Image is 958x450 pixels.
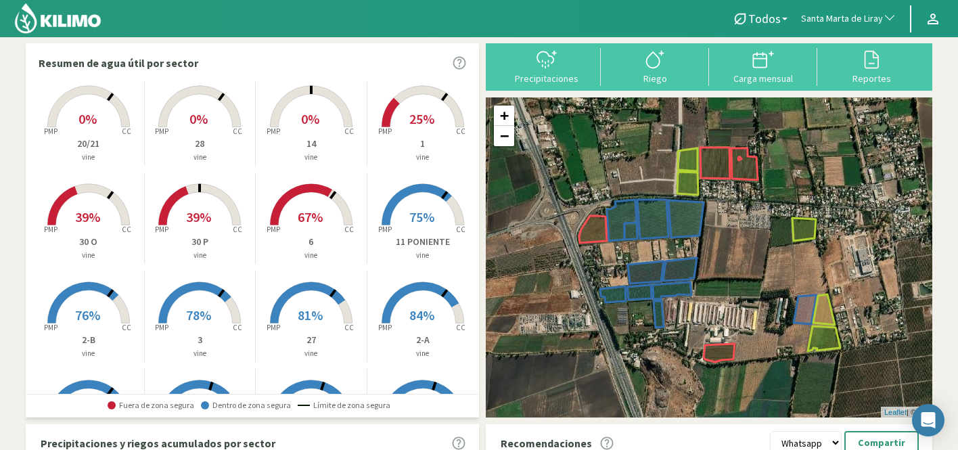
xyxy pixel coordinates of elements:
tspan: CC [344,127,354,136]
a: Zoom in [494,106,514,126]
span: 76% [75,307,100,323]
span: Dentro de zona segura [201,401,291,410]
span: 84% [409,307,434,323]
p: vine [33,152,144,163]
tspan: CC [456,225,465,234]
p: vine [145,348,256,359]
tspan: CC [456,127,465,136]
div: Carga mensual [713,74,813,83]
span: 81% [298,307,323,323]
tspan: PMP [378,323,392,332]
tspan: PMP [44,127,58,136]
p: 30 P [145,235,256,249]
span: 39% [186,208,211,225]
span: 78% [186,307,211,323]
tspan: CC [122,127,131,136]
p: vine [367,348,479,359]
p: vine [256,152,367,163]
p: 1 [367,137,479,151]
span: 39% [75,208,100,225]
p: 6 [256,235,367,249]
img: Kilimo [14,2,102,35]
p: Resumen de agua útil por sector [39,55,198,71]
p: 2-B [33,333,144,347]
p: vine [367,152,479,163]
span: 75% [409,208,434,225]
span: 25% [409,110,434,127]
div: Precipitaciones [497,74,597,83]
p: 28 [145,137,256,151]
span: Todos [748,12,781,26]
div: Riego [605,74,705,83]
tspan: CC [233,225,243,234]
tspan: CC [344,225,354,234]
p: vine [145,152,256,163]
div: Open Intercom Messenger [912,404,944,436]
button: Precipitaciones [493,48,601,84]
p: 3 [145,333,256,347]
span: 0% [301,110,319,127]
p: vine [256,348,367,359]
p: vine [367,250,479,261]
p: 11 PONIENTE [367,235,479,249]
tspan: PMP [44,225,58,234]
span: 67% [298,208,323,225]
p: vine [33,250,144,261]
tspan: PMP [44,323,58,332]
button: Reportes [817,48,926,84]
tspan: PMP [378,225,392,234]
div: | © [881,407,932,418]
tspan: CC [233,323,243,332]
button: Carga mensual [709,48,817,84]
tspan: PMP [267,225,280,234]
button: Santa Marta de Liray [794,4,903,34]
a: Leaflet [884,408,907,416]
span: Límite de zona segura [298,401,390,410]
p: 30 O [33,235,144,249]
tspan: CC [233,127,243,136]
p: 2-A [367,333,479,347]
p: vine [145,250,256,261]
tspan: PMP [155,323,168,332]
span: Santa Marta de Liray [801,12,883,26]
span: Fuera de zona segura [108,401,194,410]
tspan: PMP [267,323,280,332]
p: 27 [256,333,367,347]
tspan: CC [122,323,131,332]
a: Zoom out [494,126,514,146]
p: vine [256,250,367,261]
span: 0% [189,110,208,127]
span: 0% [78,110,97,127]
p: 14 [256,137,367,151]
tspan: CC [344,323,354,332]
tspan: PMP [267,127,280,136]
tspan: PMP [155,127,168,136]
tspan: CC [456,323,465,332]
div: Reportes [821,74,921,83]
tspan: PMP [378,127,392,136]
tspan: PMP [155,225,168,234]
p: vine [33,348,144,359]
tspan: CC [122,225,131,234]
p: 20/21 [33,137,144,151]
button: Riego [601,48,709,84]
